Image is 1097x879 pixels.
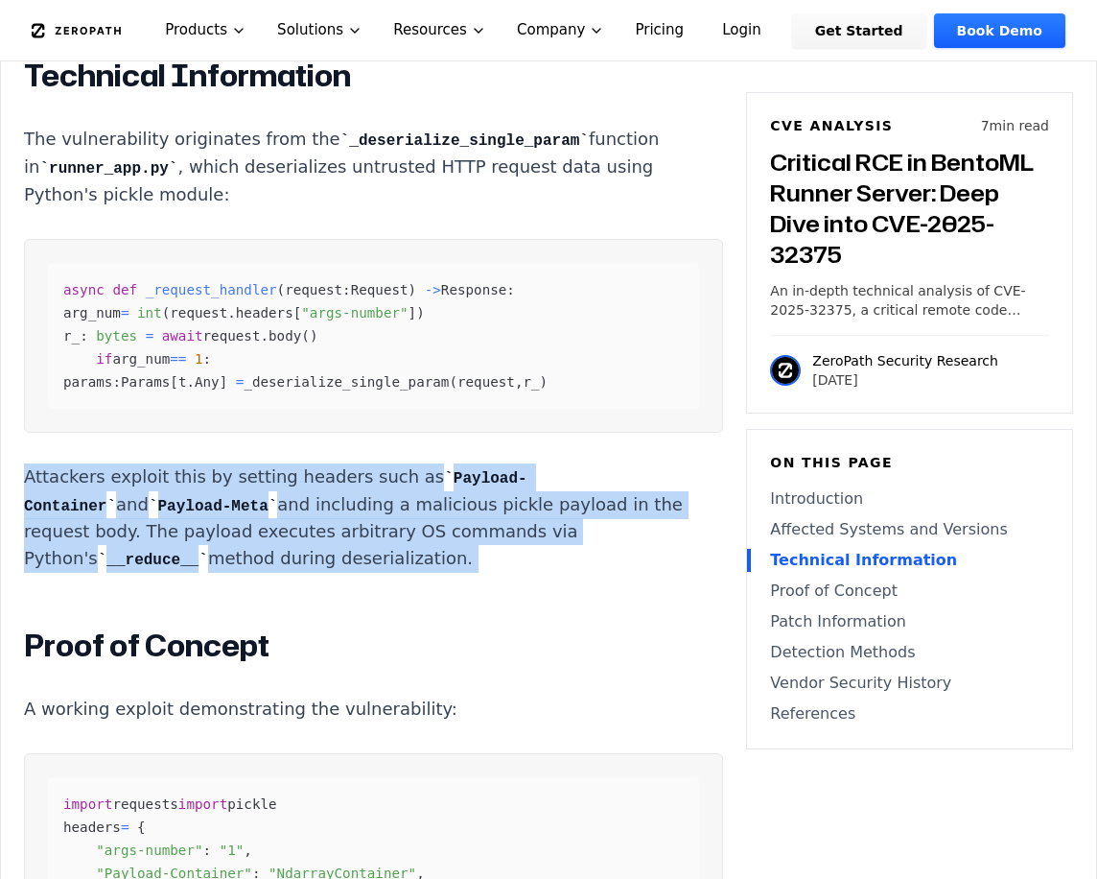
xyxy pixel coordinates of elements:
a: Technical Information [770,549,1049,572]
span: . [186,374,195,390]
span: ) [310,328,318,344]
span: params [63,374,112,390]
span: ] [408,305,417,321]
span: Response [441,282,506,297]
span: ) [416,305,425,321]
span: import [63,796,112,812]
span: : [342,282,351,297]
span: ] [220,374,228,390]
p: 7 min read [981,116,1049,135]
span: "1" [220,843,245,858]
code: _deserialize_single_param [340,132,589,150]
span: request [170,305,227,321]
span: [ [170,374,178,390]
span: ) [540,374,548,390]
span: _request_handler [146,282,277,297]
span: Params [121,374,170,390]
span: request [203,328,261,344]
span: headers [236,305,293,321]
a: Affected Systems and Versions [770,518,1049,541]
code: Payload-Container [24,470,527,515]
span: arg_num [112,351,170,367]
p: A working exploit demonstrating the vulnerability: [24,696,723,723]
span: r_ [63,328,80,344]
span: t [178,374,187,390]
p: ZeroPath Security Research [812,351,998,370]
a: Login [699,13,784,48]
span: import [178,796,227,812]
span: await [162,328,203,344]
a: Proof of Concept [770,580,1049,603]
span: > [432,282,441,297]
span: "args-number" [301,305,408,321]
h6: CVE Analysis [770,116,893,135]
code: runner_app.py [39,160,177,178]
span: request [285,282,342,297]
span: - [425,282,433,297]
span: : [203,843,212,858]
img: ZeroPath Security Research [770,355,801,386]
span: [ [293,305,302,321]
span: int [137,305,162,321]
span: = [121,820,129,835]
code: __reduce__ [98,552,208,569]
span: = [121,305,129,321]
a: Get Started [792,13,926,48]
p: [DATE] [812,370,998,390]
a: Detection Methods [770,641,1049,664]
span: Request [351,282,408,297]
span: : [112,374,121,390]
a: Book Demo [934,13,1065,48]
span: = [236,374,245,390]
p: An in-depth technical analysis of CVE-2025-32375, a critical remote code execution vulnerability ... [770,281,1049,320]
span: : [80,328,88,344]
span: : [506,282,515,297]
span: . [227,305,236,321]
span: { [137,820,146,835]
span: . [261,328,269,344]
span: arg_num [63,305,121,321]
span: ( [277,282,286,297]
p: Attackers exploit this by setting headers such as and and including a malicious pickle payload in... [24,463,723,574]
span: 1 [195,351,203,367]
h6: On this page [770,453,1049,472]
span: requests [112,796,177,812]
span: r_ [523,374,539,390]
a: Introduction [770,487,1049,511]
span: ( [301,328,310,344]
a: Patch Information [770,610,1049,633]
span: : [203,351,212,367]
h2: Technical Information [24,57,723,95]
span: , [515,374,524,390]
a: References [770,702,1049,725]
h3: Critical RCE in BentoML Runner Server: Deep Dive into CVE-2025-32375 [770,147,1049,270]
span: request [457,374,515,390]
span: body [268,328,301,344]
span: ( [162,305,171,321]
span: Any [195,374,220,390]
p: The vulnerability originates from the function in , which deserializes untrusted HTTP request dat... [24,126,723,208]
span: bytes [96,328,137,344]
span: ( [449,374,457,390]
h2: Proof of Concept [24,627,723,665]
span: "args-number" [96,843,202,858]
span: == [170,351,186,367]
span: , [244,843,252,858]
span: if [96,351,112,367]
span: async [63,282,105,297]
code: Payload-Meta [149,498,277,515]
span: def [112,282,137,297]
span: headers [63,820,121,835]
span: pickle [227,796,276,812]
span: = [146,328,154,344]
a: Vendor Security History [770,672,1049,695]
span: ) [408,282,417,297]
span: _deserialize_single_param [244,374,449,390]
